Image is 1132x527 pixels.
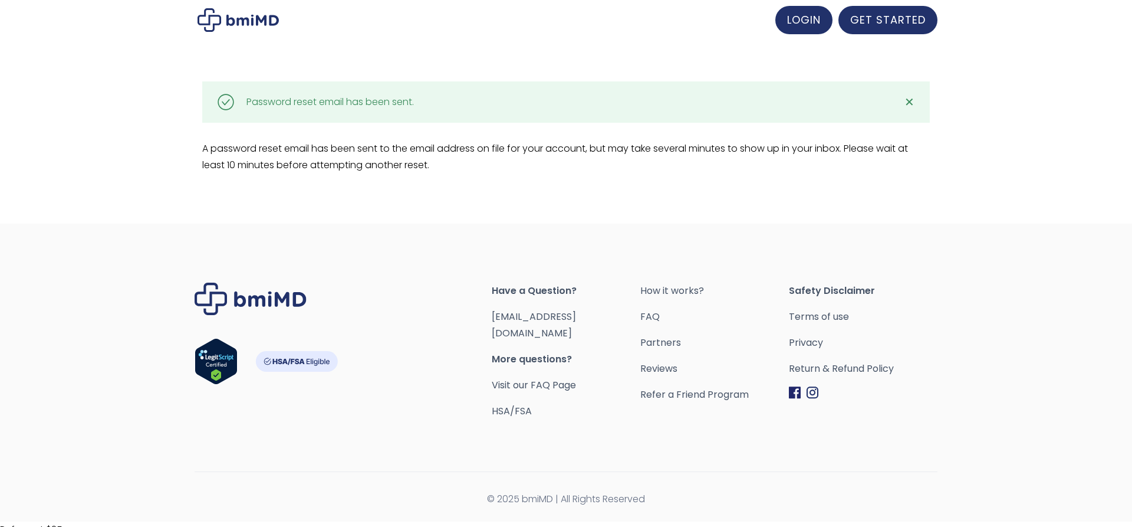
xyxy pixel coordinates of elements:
img: Instagram [807,387,818,399]
a: Refer a Friend Program [640,387,789,403]
a: Visit our FAQ Page [492,378,576,392]
span: ✕ [904,94,914,110]
a: How it works? [640,283,789,299]
a: Verify LegitScript Approval for www.bmimd.com [195,338,238,390]
img: Brand Logo [195,283,307,315]
span: LOGIN [787,12,821,27]
a: LOGIN [775,6,832,34]
span: Have a Question? [492,283,640,299]
a: Return & Refund Policy [789,361,937,377]
span: More questions? [492,351,640,368]
span: GET STARTED [850,12,926,27]
span: © 2025 bmiMD | All Rights Reserved [195,491,937,508]
a: Reviews [640,361,789,377]
img: My account [198,8,279,32]
a: ✕ [897,90,921,114]
img: Verify Approval for www.bmimd.com [195,338,238,385]
a: FAQ [640,309,789,325]
a: HSA/FSA [492,404,532,418]
a: [EMAIL_ADDRESS][DOMAIN_NAME] [492,310,576,340]
a: GET STARTED [838,6,937,34]
a: Terms of use [789,309,937,325]
a: Partners [640,335,789,351]
img: Facebook [789,387,801,399]
img: HSA-FSA [255,351,338,372]
p: A password reset email has been sent to the email address on file for your account, but may take ... [202,140,930,174]
div: Password reset email has been sent. [246,94,414,110]
a: Privacy [789,335,937,351]
span: Safety Disclaimer [789,283,937,299]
